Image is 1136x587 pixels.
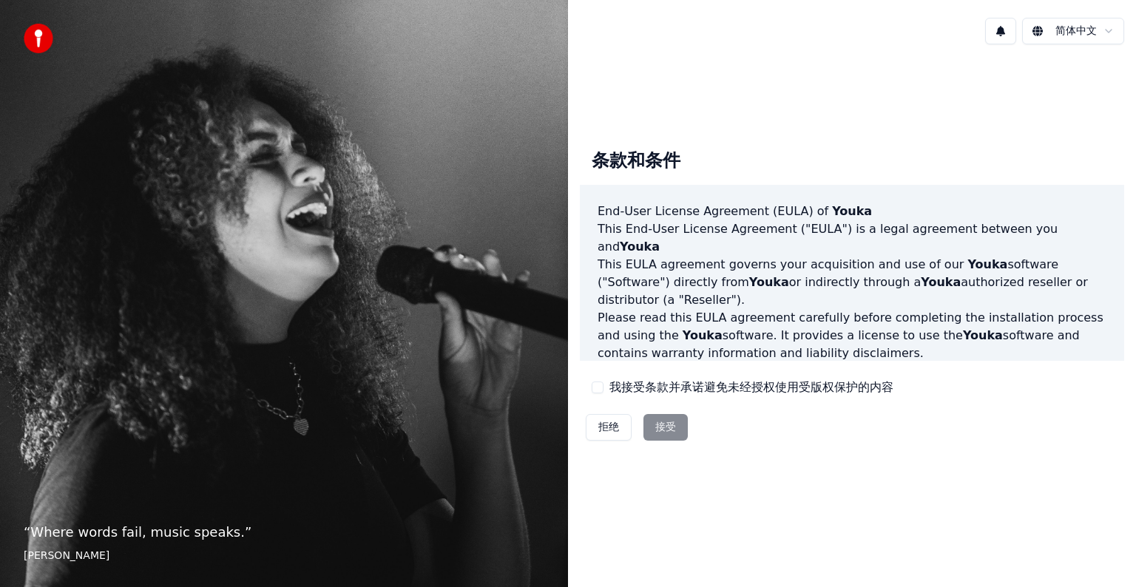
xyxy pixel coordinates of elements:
[620,240,660,254] span: Youka
[921,275,961,289] span: Youka
[598,203,1106,220] h3: End-User License Agreement (EULA) of
[609,379,893,396] label: 我接受条款并承诺避免未经授权使用受版权保护的内容
[683,328,723,342] span: Youka
[24,522,544,543] p: “ Where words fail, music speaks. ”
[580,138,692,185] div: 条款和条件
[24,24,53,53] img: youka
[24,549,544,563] footer: [PERSON_NAME]
[963,328,1003,342] span: Youka
[832,204,872,218] span: Youka
[967,257,1007,271] span: Youka
[598,220,1106,256] p: This End-User License Agreement ("EULA") is a legal agreement between you and
[598,256,1106,309] p: This EULA agreement governs your acquisition and use of our software ("Software") directly from o...
[586,414,632,441] button: 拒绝
[598,309,1106,362] p: Please read this EULA agreement carefully before completing the installation process and using th...
[749,275,789,289] span: Youka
